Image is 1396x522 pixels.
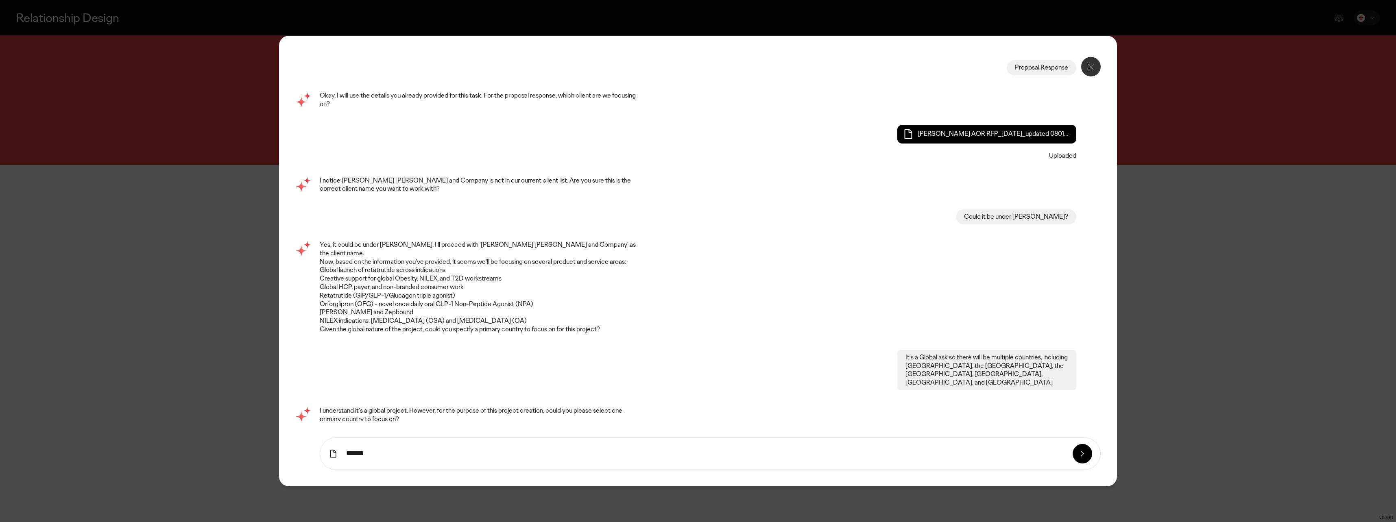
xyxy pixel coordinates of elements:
p: I notice [PERSON_NAME] [PERSON_NAME] and Company is not in our current client list. Are you sure ... [320,176,637,194]
li: Global launch of retatrutide across indications [320,266,637,274]
div: Uploaded [1049,152,1076,160]
p: Given the global nature of the project, could you specify a primary country to focus on for this ... [320,325,637,334]
p: Okay, I will use the details you already provided for this task. For the proposal response, which... [320,91,637,109]
div: Proposal Response [1015,63,1068,72]
p: Now, based on the information you've provided, it seems we'll be focusing on several product and ... [320,258,637,266]
p: Yes, it could be under [PERSON_NAME]. I'll proceed with '[PERSON_NAME] [PERSON_NAME] and Company'... [320,241,637,258]
span: [PERSON_NAME] AOR RFP_[DATE]_updated 080125 3.pdf [918,130,1071,138]
li: Orforglipron (OFG) - novel once daily oral GLP-1 Non-Peptide Agonist (NPA) [320,300,637,309]
li: Global HCP, payer, and non-branded consumer work [320,283,637,291]
li: Creative support for global Obesity, NILEX, and T2D workstreams [320,274,637,283]
p: I understand it's a global project. However, for the purpose of this project creation, could you ... [320,407,637,424]
div: It's a Global ask so there will be multiple countries, including [GEOGRAPHIC_DATA], the [GEOGRAPH... [905,353,1068,387]
li: NILEX indications: [MEDICAL_DATA] (OSA) and [MEDICAL_DATA] (OA) [320,317,637,325]
a: [PERSON_NAME] AOR RFP_[DATE]_updated 080125 3.pdf [902,128,1071,140]
li: Retatrutide (GIP/GLP-1/Glucagon triple agonist) [320,291,637,300]
li: [PERSON_NAME] and Zepbound [320,308,637,317]
div: Could it be under [PERSON_NAME]? [964,213,1068,221]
